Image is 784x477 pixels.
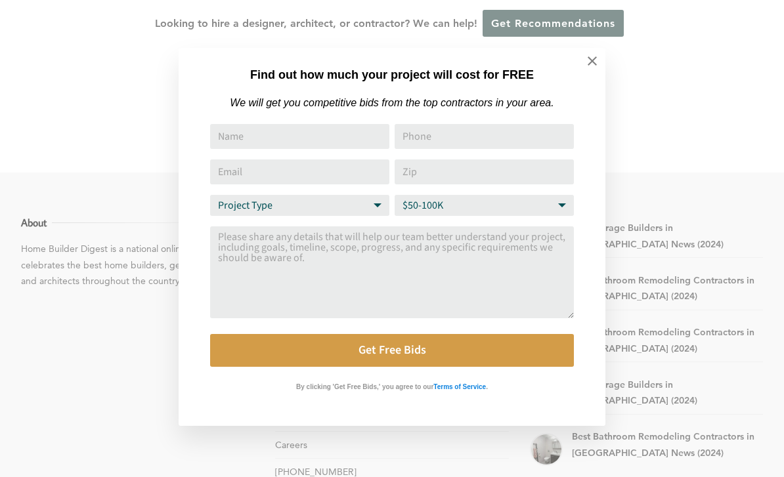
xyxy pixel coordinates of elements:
[230,97,554,108] em: We will get you competitive bids from the top contractors in your area.
[569,38,615,84] button: Close
[395,159,574,184] input: Zip
[250,68,534,81] strong: Find out how much your project will cost for FREE
[296,383,433,390] strong: By clicking 'Get Free Bids,' you agree to our
[210,334,574,367] button: Get Free Bids
[210,195,389,216] select: Project Type
[395,124,574,149] input: Phone
[210,159,389,184] input: Email Address
[486,383,488,390] strong: .
[210,124,389,149] input: Name
[395,195,574,216] select: Budget Range
[210,226,574,318] textarea: Comment or Message
[433,383,486,390] strong: Terms of Service
[433,380,486,391] a: Terms of Service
